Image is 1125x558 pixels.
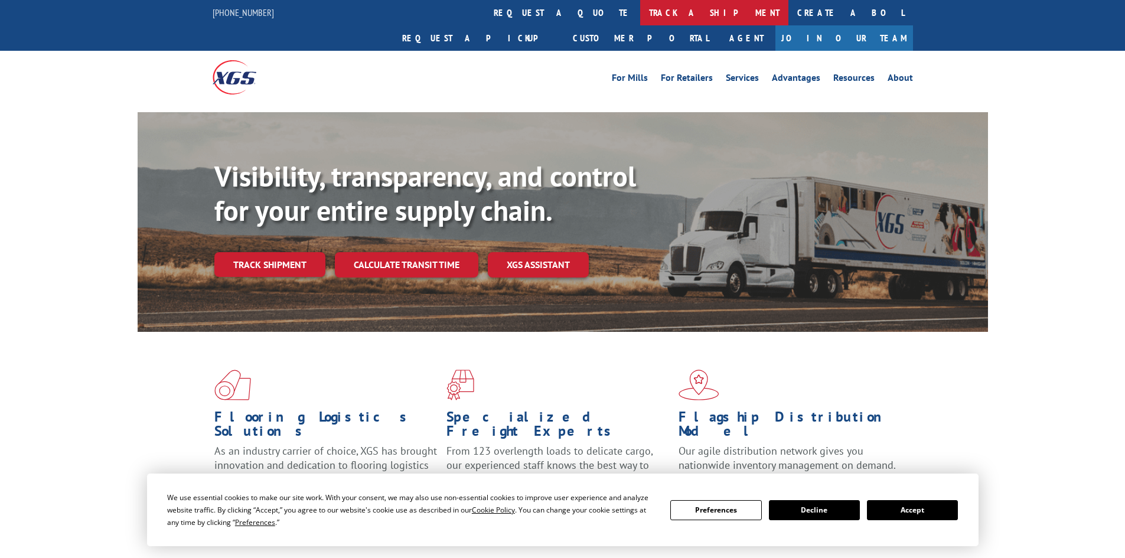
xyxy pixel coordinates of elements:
a: About [888,73,913,86]
span: Cookie Policy [472,505,515,515]
h1: Specialized Freight Experts [446,410,670,444]
a: Services [726,73,759,86]
a: [PHONE_NUMBER] [213,6,274,18]
a: For Mills [612,73,648,86]
button: Decline [769,500,860,520]
a: Join Our Team [775,25,913,51]
a: Customer Portal [564,25,718,51]
span: As an industry carrier of choice, XGS has brought innovation and dedication to flooring logistics... [214,444,437,486]
h1: Flagship Distribution Model [679,410,902,444]
div: We use essential cookies to make our site work. With your consent, we may also use non-essential ... [167,491,656,528]
span: Preferences [235,517,275,527]
img: xgs-icon-total-supply-chain-intelligence-red [214,370,251,400]
button: Accept [867,500,958,520]
div: Cookie Consent Prompt [147,474,979,546]
a: Calculate transit time [335,252,478,278]
a: XGS ASSISTANT [488,252,589,278]
h1: Flooring Logistics Solutions [214,410,438,444]
b: Visibility, transparency, and control for your entire supply chain. [214,158,636,229]
a: For Retailers [661,73,713,86]
a: Request a pickup [393,25,564,51]
a: Advantages [772,73,820,86]
img: xgs-icon-flagship-distribution-model-red [679,370,719,400]
p: From 123 overlength loads to delicate cargo, our experienced staff knows the best way to move you... [446,444,670,497]
span: Our agile distribution network gives you nationwide inventory management on demand. [679,444,896,472]
a: Resources [833,73,875,86]
img: xgs-icon-focused-on-flooring-red [446,370,474,400]
a: Agent [718,25,775,51]
button: Preferences [670,500,761,520]
a: Track shipment [214,252,325,277]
